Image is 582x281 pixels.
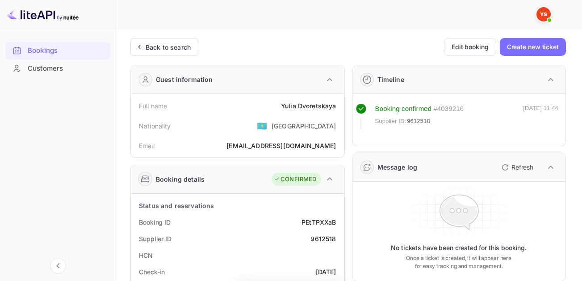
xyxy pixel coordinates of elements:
[226,141,336,150] div: [EMAIL_ADDRESS][DOMAIN_NAME]
[433,104,464,114] div: # 4039216
[139,201,214,210] div: Status and reservations
[139,234,172,243] div: Supplier ID
[139,101,167,111] div: Full name
[402,254,515,270] p: Once a ticket is created, it will appear here for easy tracking and management.
[310,234,336,243] div: 9612518
[139,141,155,150] div: Email
[139,267,165,277] div: Check-in
[28,46,106,56] div: Bookings
[407,117,430,126] span: 9612518
[536,7,551,21] img: Yandex Support
[5,60,110,77] div: Customers
[377,75,404,84] div: Timeline
[28,64,106,74] div: Customers
[139,251,153,260] div: HCN
[146,43,191,52] div: Back to search
[274,175,316,184] div: CONFIRMED
[496,160,537,175] button: Refresh
[523,104,558,130] div: [DATE] 11:44
[444,38,496,56] button: Edit booking
[156,75,213,84] div: Guest information
[281,101,336,111] div: Yulia Dvoretskaya
[139,121,171,131] div: Nationality
[301,217,336,227] div: PEtTPXXaB
[272,121,336,131] div: [GEOGRAPHIC_DATA]
[7,7,79,21] img: LiteAPI logo
[511,162,533,172] p: Refresh
[500,38,566,56] button: Create new ticket
[377,162,418,172] div: Message log
[156,175,205,184] div: Booking details
[139,217,171,227] div: Booking ID
[375,117,406,126] span: Supplier ID:
[5,60,110,77] a: Customers
[257,118,267,134] span: United States
[5,42,110,59] a: Bookings
[375,104,432,114] div: Booking confirmed
[391,243,527,252] p: No tickets have been created for this booking.
[50,258,66,274] button: Collapse navigation
[316,267,336,277] div: [DATE]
